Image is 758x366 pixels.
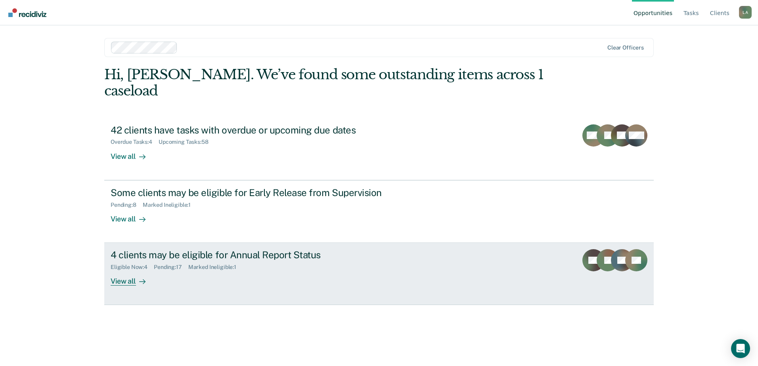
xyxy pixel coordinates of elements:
[111,249,389,261] div: 4 clients may be eligible for Annual Report Status
[154,264,188,271] div: Pending : 17
[188,264,243,271] div: Marked Ineligible : 1
[731,339,750,358] div: Open Intercom Messenger
[111,187,389,198] div: Some clients may be eligible for Early Release from Supervision
[739,6,752,19] button: Profile dropdown button
[104,67,544,99] div: Hi, [PERSON_NAME]. We’ve found some outstanding items across 1 caseload
[143,202,197,208] div: Marked Ineligible : 1
[111,139,159,145] div: Overdue Tasks : 4
[159,139,215,145] div: Upcoming Tasks : 58
[111,145,155,161] div: View all
[104,180,654,243] a: Some clients may be eligible for Early Release from SupervisionPending:8Marked Ineligible:1View all
[104,118,654,180] a: 42 clients have tasks with overdue or upcoming due datesOverdue Tasks:4Upcoming Tasks:58View all
[8,8,46,17] img: Recidiviz
[739,6,752,19] div: L A
[111,124,389,136] div: 42 clients have tasks with overdue or upcoming due dates
[111,208,155,223] div: View all
[111,202,143,208] div: Pending : 8
[111,264,154,271] div: Eligible Now : 4
[111,271,155,286] div: View all
[104,243,654,305] a: 4 clients may be eligible for Annual Report StatusEligible Now:4Pending:17Marked Ineligible:1View...
[607,44,644,51] div: Clear officers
